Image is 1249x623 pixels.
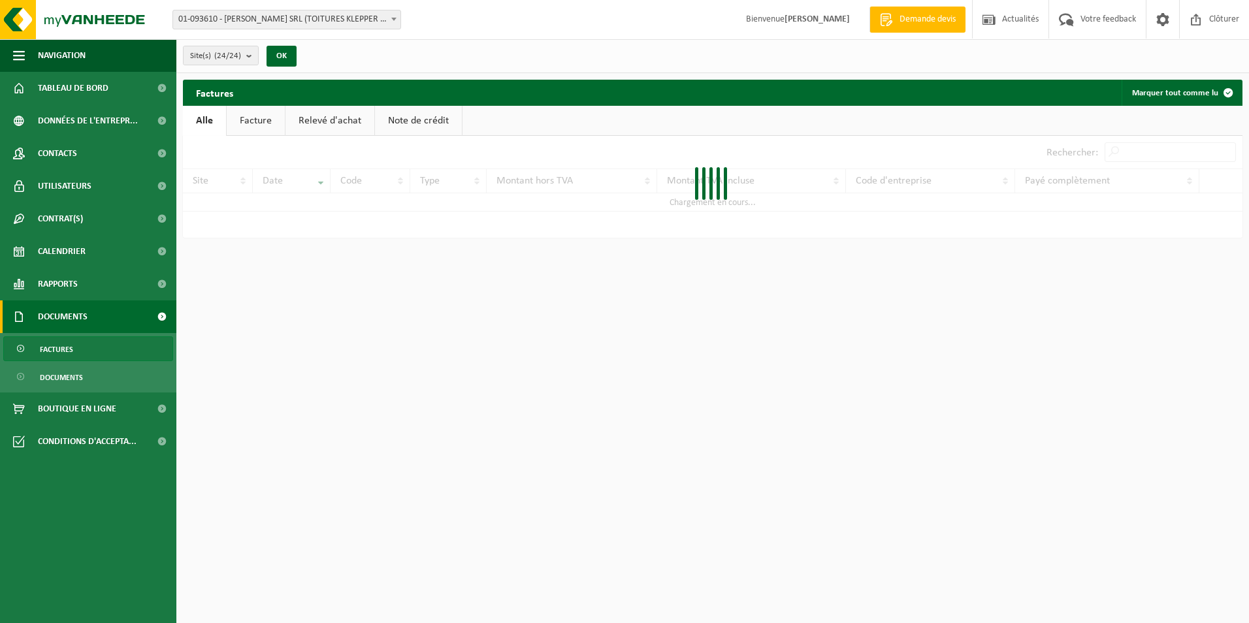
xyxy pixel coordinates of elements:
span: Rapports [38,268,78,300]
span: Boutique en ligne [38,392,116,425]
span: Données de l'entrepr... [38,104,138,137]
span: Navigation [38,39,86,72]
a: Alle [183,106,226,136]
a: Relevé d'achat [285,106,374,136]
span: Utilisateurs [38,170,91,202]
button: Marquer tout comme lu [1122,80,1241,106]
span: 01-093610 - KLEPPER PASCAL SRL (TOITURES KLEPPER ET FILS) - NEUFCHÂTEAU [172,10,401,29]
a: Factures [3,336,173,361]
a: Documents [3,364,173,389]
a: Demande devis [869,7,965,33]
span: Tableau de bord [38,72,108,104]
strong: [PERSON_NAME] [785,14,850,24]
span: Documents [40,365,83,390]
h2: Factures [183,80,246,105]
a: Note de crédit [375,106,462,136]
count: (24/24) [214,52,241,60]
button: OK [267,46,297,67]
span: Calendrier [38,235,86,268]
span: Conditions d'accepta... [38,425,137,458]
span: Documents [38,300,88,333]
span: Factures [40,337,73,362]
button: Site(s)(24/24) [183,46,259,65]
span: Demande devis [896,13,959,26]
span: Contacts [38,137,77,170]
span: 01-093610 - KLEPPER PASCAL SRL (TOITURES KLEPPER ET FILS) - NEUFCHÂTEAU [173,10,400,29]
a: Facture [227,106,285,136]
span: Contrat(s) [38,202,83,235]
span: Site(s) [190,46,241,66]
